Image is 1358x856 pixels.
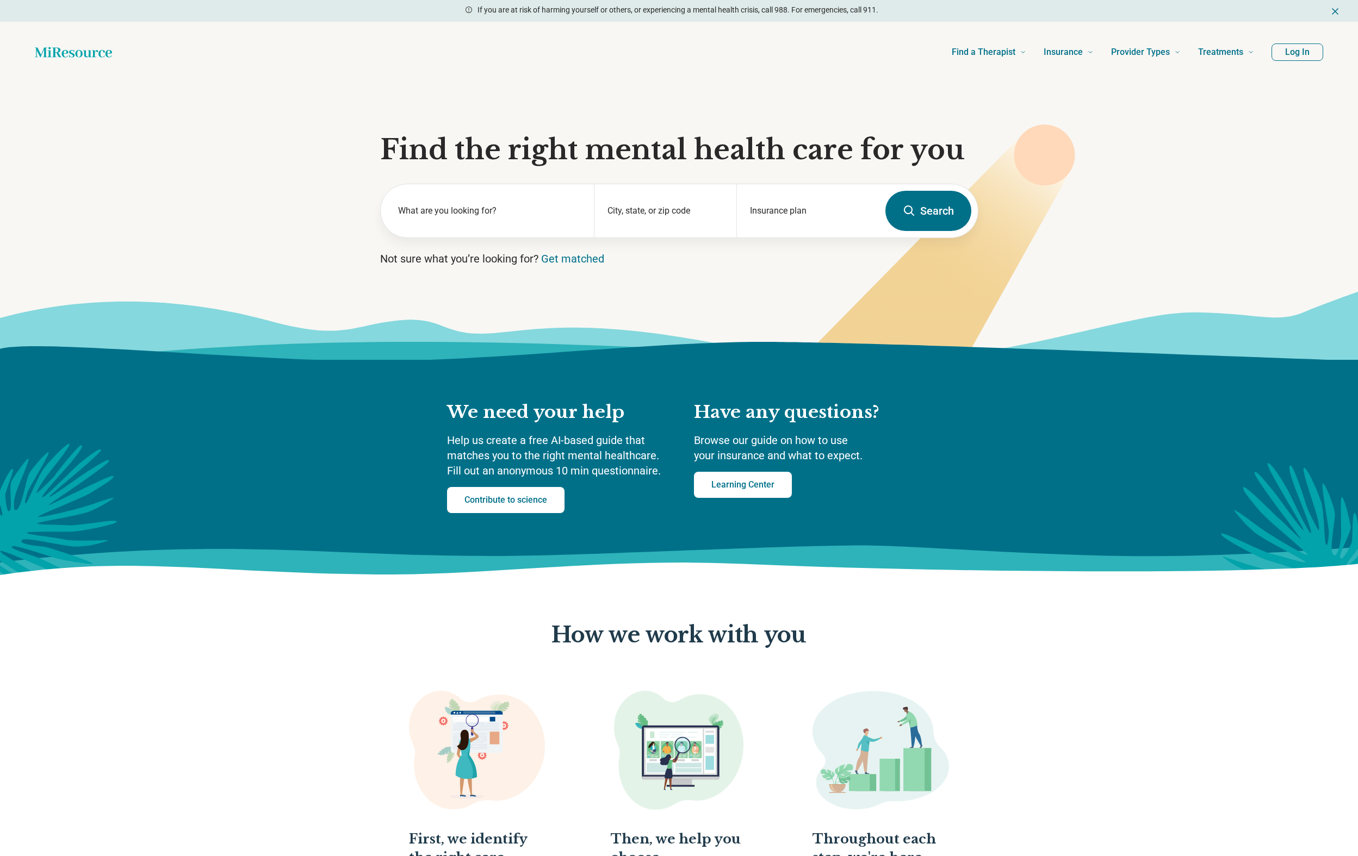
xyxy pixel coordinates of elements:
a: Find a Therapist [952,30,1026,74]
a: Provider Types [1111,30,1181,74]
span: Insurance [1044,45,1083,60]
a: Contribute to science [447,487,565,513]
a: Home page [35,41,112,63]
button: Log In [1272,43,1323,61]
p: If you are at risk of harming yourself or others, or experiencing a mental health crisis, call 98... [478,4,878,16]
span: Find a Therapist [952,45,1015,60]
span: Treatments [1198,45,1243,60]
p: How we work with you [551,623,806,648]
h1: Find the right mental health care for you [380,134,978,166]
a: Learning Center [694,472,792,498]
p: Not sure what you’re looking for? [380,251,978,266]
label: What are you looking for? [398,204,581,217]
h2: We need your help [447,401,672,424]
p: Help us create a free AI-based guide that matches you to the right mental healthcare. Fill out an... [447,433,672,478]
span: Provider Types [1111,45,1170,60]
p: Browse our guide on how to use your insurance and what to expect. [694,433,911,463]
a: Insurance [1044,30,1094,74]
button: Search [885,191,971,231]
a: Treatments [1198,30,1254,74]
h2: Have any questions? [694,401,911,424]
a: Get matched [541,252,604,265]
button: Dismiss [1330,4,1341,17]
